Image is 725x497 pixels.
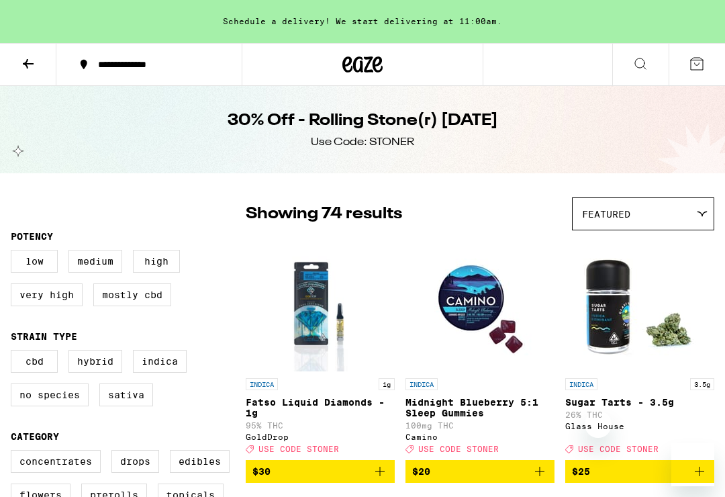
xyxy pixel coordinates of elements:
[11,450,101,473] label: Concentrates
[68,350,122,373] label: Hybrid
[565,422,714,431] div: Glass House
[565,237,714,460] a: Open page for Sugar Tarts - 3.5g from Glass House
[565,410,714,419] p: 26% THC
[585,411,612,438] iframe: Close message
[246,378,278,390] p: INDICA
[133,350,187,373] label: Indica
[582,209,630,220] span: Featured
[246,397,395,418] p: Fatso Liquid Diamonds - 1g
[246,203,402,226] p: Showing 74 results
[405,460,554,483] button: Add to bag
[413,237,547,371] img: Camino - Midnight Blueberry 5:1 Sleep Gummies
[11,283,83,306] label: Very High
[11,231,53,242] legend: Potency
[246,421,395,430] p: 95% THC
[379,378,395,390] p: 1g
[246,460,395,483] button: Add to bag
[405,378,438,390] p: INDICA
[405,237,554,460] a: Open page for Midnight Blueberry 5:1 Sleep Gummies from Camino
[11,431,59,442] legend: Category
[246,237,395,460] a: Open page for Fatso Liquid Diamonds - 1g from GoldDrop
[565,460,714,483] button: Add to bag
[11,350,58,373] label: CBD
[690,378,714,390] p: 3.5g
[418,445,499,453] span: USE CODE STONER
[11,383,89,406] label: No Species
[11,250,58,273] label: Low
[405,421,554,430] p: 100mg THC
[133,250,180,273] label: High
[565,397,714,408] p: Sugar Tarts - 3.5g
[246,433,395,441] div: GoldDrop
[111,450,159,473] label: Drops
[405,397,554,418] p: Midnight Blueberry 5:1 Sleep Gummies
[252,466,271,477] span: $30
[671,443,714,486] iframe: Button to launch messaging window
[572,466,590,477] span: $25
[11,331,77,342] legend: Strain Type
[68,250,122,273] label: Medium
[93,283,171,306] label: Mostly CBD
[258,445,339,453] span: USE CODE STONER
[573,237,707,371] img: Glass House - Sugar Tarts - 3.5g
[412,466,430,477] span: $20
[170,450,230,473] label: Edibles
[405,433,554,441] div: Camino
[228,109,498,132] h1: 30% Off - Rolling Stone(r) [DATE]
[565,378,597,390] p: INDICA
[578,445,659,453] span: USE CODE STONER
[99,383,153,406] label: Sativa
[311,135,414,150] div: Use Code: STONER
[267,237,374,371] img: GoldDrop - Fatso Liquid Diamonds - 1g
